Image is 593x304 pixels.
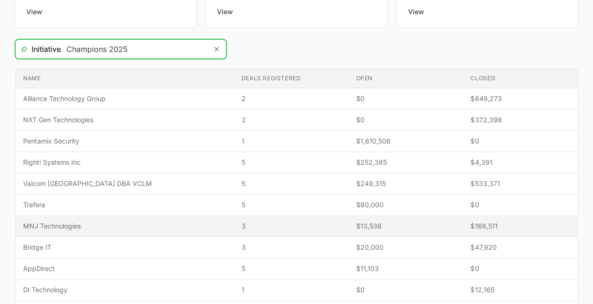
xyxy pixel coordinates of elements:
span: Alliance Technology Group [23,94,226,103]
span: NXT Gen Technologies [23,115,226,125]
span: $1,610,506 [356,136,455,146]
span: $12,165 [470,285,570,295]
span: $20,000 [356,243,455,252]
span: 5 [242,264,341,273]
span: MNJ Technologies [23,221,226,231]
span: $80,000 [356,200,455,210]
span: 3 [242,243,341,252]
input: Search initiatives [61,40,207,59]
span: $372,398 [470,115,570,125]
span: $533,371 [470,179,570,188]
span: 5 [242,200,341,210]
span: $649,273 [470,94,570,103]
span: Right! Systems Inc [23,158,226,167]
a: View [26,7,185,17]
span: 5 [242,158,341,167]
span: 5 [242,179,341,188]
span: $11,103 [356,264,455,273]
span: $252,385 [356,158,455,167]
span: Bridge IT [23,243,226,252]
button: Remove [207,40,226,59]
span: $0 [356,285,455,295]
span: $0 [470,136,570,146]
span: 1 [242,136,341,146]
span: $0 [470,200,570,210]
th: Deals registered [234,69,349,88]
span: $4,391 [470,158,570,167]
span: AppDirect [23,264,226,273]
span: Initiative [16,43,61,55]
span: $0 [470,264,570,273]
span: $0 [356,94,455,103]
span: $168,511 [470,221,570,231]
th: Closed [463,69,577,88]
span: $249,315 [356,179,455,188]
a: View [408,7,567,17]
span: $13,538 [356,221,455,231]
span: Trafera [23,200,226,210]
span: 2 [242,94,341,103]
span: 2 [242,115,341,125]
span: $0 [356,115,455,125]
th: Name [16,69,234,88]
a: View [217,7,376,17]
th: Open [348,69,463,88]
span: 1 [242,285,341,295]
span: $47,920 [470,243,570,252]
span: DI Technology [23,285,226,295]
span: Pentamix Security [23,136,226,146]
span: Valcom [GEOGRAPHIC_DATA] DBA VCLM [23,179,226,188]
span: 3 [242,221,341,231]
